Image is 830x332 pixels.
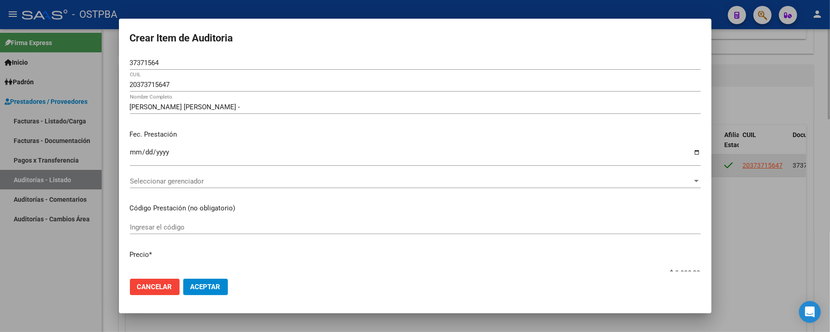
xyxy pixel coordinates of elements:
[130,129,701,140] p: Fec. Prestación
[191,283,221,291] span: Aceptar
[130,30,701,47] h2: Crear Item de Auditoria
[799,301,821,323] div: Open Intercom Messenger
[130,203,701,214] p: Código Prestación (no obligatorio)
[183,279,228,295] button: Aceptar
[130,250,701,260] p: Precio
[130,279,180,295] button: Cancelar
[137,283,172,291] span: Cancelar
[130,177,692,185] span: Seleccionar gerenciador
